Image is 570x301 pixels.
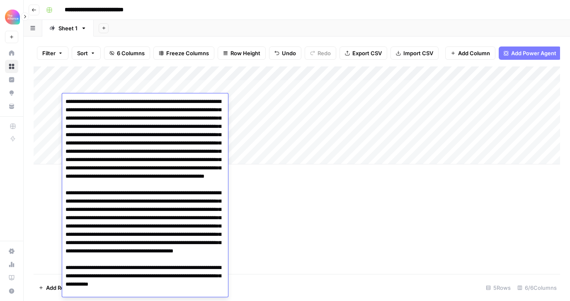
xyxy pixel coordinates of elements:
a: Your Data [5,100,18,113]
div: Sheet 1 [58,24,78,32]
button: Add Power Agent [499,46,561,60]
span: Filter [42,49,56,57]
div: 5 Rows [483,281,514,294]
button: Add Row [34,281,74,294]
span: 6 Columns [117,49,145,57]
a: Opportunities [5,86,18,100]
button: Redo [305,46,336,60]
span: Sort [77,49,88,57]
button: Freeze Columns [153,46,214,60]
span: Undo [282,49,296,57]
span: Freeze Columns [166,49,209,57]
span: Import CSV [403,49,433,57]
span: Row Height [230,49,260,57]
img: Alliance Logo [5,10,20,24]
button: Row Height [218,46,266,60]
button: Add Column [445,46,495,60]
span: Add Row [46,284,69,292]
button: Export CSV [340,46,387,60]
a: Usage [5,258,18,271]
button: 6 Columns [104,46,150,60]
button: Filter [37,46,68,60]
a: Home [5,46,18,60]
a: Learning Hub [5,271,18,284]
a: Browse [5,60,18,73]
span: Redo [318,49,331,57]
a: Sheet 1 [42,20,94,37]
button: Help + Support [5,284,18,298]
span: Export CSV [352,49,382,57]
a: Settings [5,245,18,258]
span: Add Power Agent [511,49,556,57]
button: Undo [269,46,301,60]
button: Workspace: Alliance [5,7,18,27]
div: 6/6 Columns [514,281,560,294]
button: Sort [72,46,101,60]
span: Add Column [458,49,490,57]
a: Insights [5,73,18,86]
button: Import CSV [391,46,439,60]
